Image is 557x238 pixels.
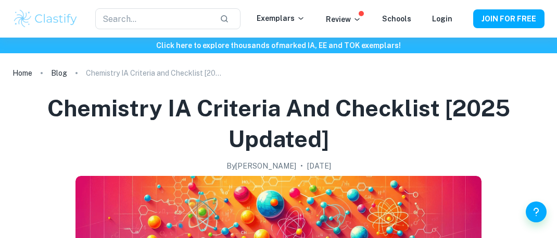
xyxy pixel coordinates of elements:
[326,14,361,25] p: Review
[300,160,303,172] p: •
[226,160,296,172] h2: By [PERSON_NAME]
[86,67,221,79] p: Chemistry IA Criteria and Checklist [2025 updated]
[25,93,532,154] h1: Chemistry IA Criteria and Checklist [2025 updated]
[382,15,411,23] a: Schools
[432,15,452,23] a: Login
[307,160,331,172] h2: [DATE]
[51,66,67,80] a: Blog
[12,8,79,29] img: Clastify logo
[2,40,555,51] h6: Click here to explore thousands of marked IA, EE and TOK exemplars !
[257,13,305,24] p: Exemplars
[95,8,211,29] input: Search...
[473,9,545,28] button: JOIN FOR FREE
[526,201,547,222] button: Help and Feedback
[12,66,32,80] a: Home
